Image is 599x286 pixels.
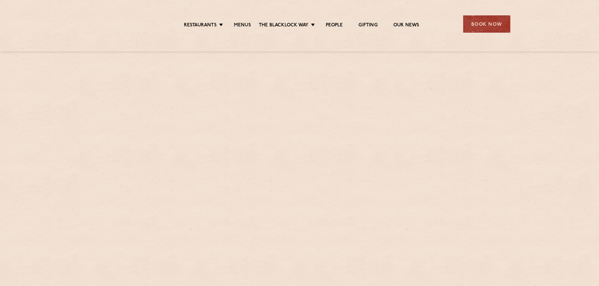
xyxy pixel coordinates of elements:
[234,22,251,29] a: Menus
[358,22,377,29] a: Gifting
[326,22,343,29] a: People
[259,22,308,29] a: The Blacklock Way
[184,22,217,29] a: Restaurants
[89,6,143,42] img: svg%3E
[393,22,419,29] a: Our News
[463,15,510,33] div: Book Now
